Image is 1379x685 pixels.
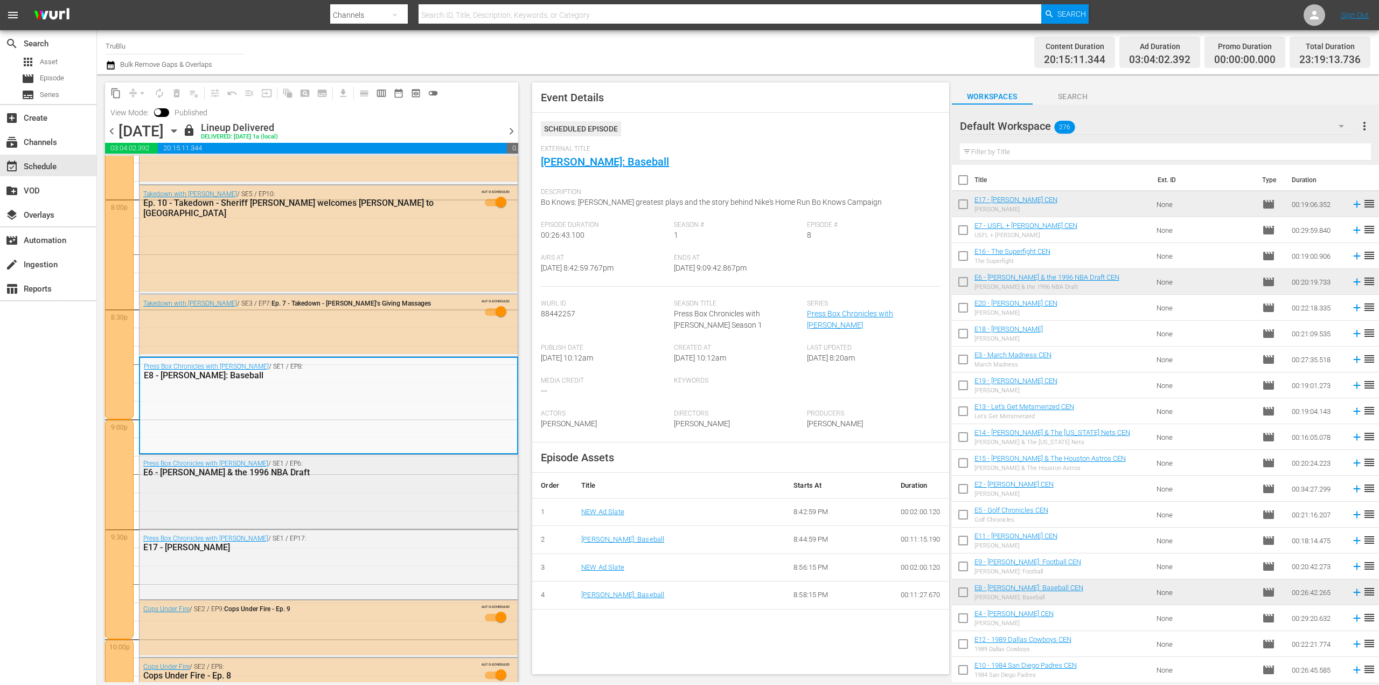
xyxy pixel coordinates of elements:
div: [PERSON_NAME] [974,387,1057,394]
td: 8:56:15 PM [785,553,892,582]
div: [PERSON_NAME] & The [US_STATE] Nets [974,439,1130,446]
span: Press Box Chronicles with [PERSON_NAME] Season 1 [674,309,762,329]
td: None [1152,243,1257,269]
span: preview_outlined [410,88,421,99]
span: Automation [5,234,18,247]
td: 00:19:04.143 [1287,398,1347,424]
a: E2 - [PERSON_NAME] CEN [974,480,1054,488]
td: 00:11:27.670 [892,582,949,610]
a: E10 - 1984 San Diego Padres CEN [974,661,1077,669]
svg: Add to Schedule [1351,276,1363,288]
a: E5 - Golf Chronicles CEN [974,506,1048,514]
td: 1 [532,498,573,526]
th: Starts At [785,473,892,499]
span: chevron_right [505,124,518,138]
a: NEW Ad Slate [581,508,624,516]
th: Order [532,473,573,499]
td: None [1152,476,1257,502]
span: Search [1033,90,1113,103]
th: Duration [1285,165,1350,195]
span: reorder [1363,352,1376,365]
span: lock [183,124,196,137]
td: None [1152,321,1257,347]
span: Episode [22,72,34,85]
span: content_copy [110,88,121,99]
span: [DATE] 8:42:59.767pm [541,264,614,272]
span: View Mode: [105,108,154,117]
div: / SE3 / EP7: [143,300,458,307]
div: [PERSON_NAME] & The Houston Astros [974,465,1126,472]
td: 00:16:05.078 [1287,424,1347,450]
svg: Add to Schedule [1351,354,1363,365]
a: E18 - [PERSON_NAME] [974,325,1043,333]
span: Channels [5,136,18,149]
span: [DATE] 9:09:42.867pm [674,264,747,272]
svg: Add to Schedule [1351,405,1363,417]
span: Workspaces [952,90,1033,103]
div: Promo Duration [1214,39,1276,54]
a: E15 - [PERSON_NAME] & The Houston Astros CEN [974,454,1126,462]
span: Customize Events [203,82,224,103]
svg: Add to Schedule [1351,483,1363,495]
span: Series [22,88,34,101]
span: Episode Assets [541,451,614,464]
span: Episode [1262,301,1275,314]
td: 00:19:00.906 [1287,243,1347,269]
a: Press Box Chronicles with [PERSON_NAME] [144,363,269,370]
span: Episode [1262,250,1275,262]
span: reorder [1363,378,1376,391]
span: 23:19:13.736 [1299,54,1361,66]
a: E20 - [PERSON_NAME] CEN [974,299,1057,307]
span: Publish Date [541,344,668,352]
span: Episode [1262,379,1275,392]
span: 20:15:11.344 [158,143,506,154]
td: None [1152,191,1257,217]
div: / SE1 / EP17: [143,535,458,552]
a: E17 - [PERSON_NAME] CEN [974,196,1057,204]
span: Season # [674,221,802,230]
div: Scheduled Episode [541,121,621,136]
div: E6 - [PERSON_NAME] & the 1996 NBA Draft [143,467,458,478]
span: Episode [1262,456,1275,469]
td: 00:19:06.352 [1287,191,1347,217]
span: Episode [1262,405,1275,418]
span: Episode [1262,560,1275,573]
div: Cops Under Fire - Ep. 8 [143,670,458,681]
span: Select an event to delete [168,85,185,102]
span: View Backup [407,85,424,102]
th: Title [573,473,785,499]
span: Episode [1262,327,1275,340]
a: E13 - Let’s Get Metsmerized CEN [974,403,1074,411]
span: --- [541,386,547,395]
a: E14 - [PERSON_NAME] & The [US_STATE] Nets CEN [974,428,1130,437]
span: Episode [1262,534,1275,547]
span: Episode [1262,508,1275,521]
span: Episode Duration [541,221,668,230]
span: reorder [1363,430,1376,443]
svg: Add to Schedule [1351,250,1363,262]
td: 4 [532,582,573,610]
td: None [1152,450,1257,476]
svg: Add to Schedule [1351,457,1363,469]
span: Episode [1262,224,1275,237]
img: ans4CAIJ8jUAAAAAAAAAAAAAAAAAAAAAAAAgQb4GAAAAAAAAAAAAAAAAAAAAAAAAJMjXAAAAAAAAAAAAAAAAAAAAAAAAgAT5G... [26,3,78,28]
svg: Add to Schedule [1351,586,1363,598]
span: 03:04:02.392 [105,143,158,154]
span: Episode [1262,353,1275,366]
div: March Madness [974,361,1051,368]
span: Day Calendar View [352,82,373,103]
span: reorder [1363,301,1376,314]
span: Season Title [674,300,802,308]
svg: Add to Schedule [1351,638,1363,650]
div: E17 - [PERSON_NAME] [143,542,458,552]
span: Episode [1262,275,1275,288]
div: 1989 Dallas Cowboys [974,646,1071,653]
span: Episode [1262,663,1275,676]
div: USFL + [PERSON_NAME] [974,232,1077,239]
a: E6 - [PERSON_NAME] & the 1996 NBA Draft CEN [974,273,1119,281]
span: Episode [1262,198,1275,211]
span: External Title [541,145,935,154]
span: Create Search Block [296,85,314,102]
td: 00:26:45.585 [1287,657,1347,683]
span: Asset [22,56,34,68]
